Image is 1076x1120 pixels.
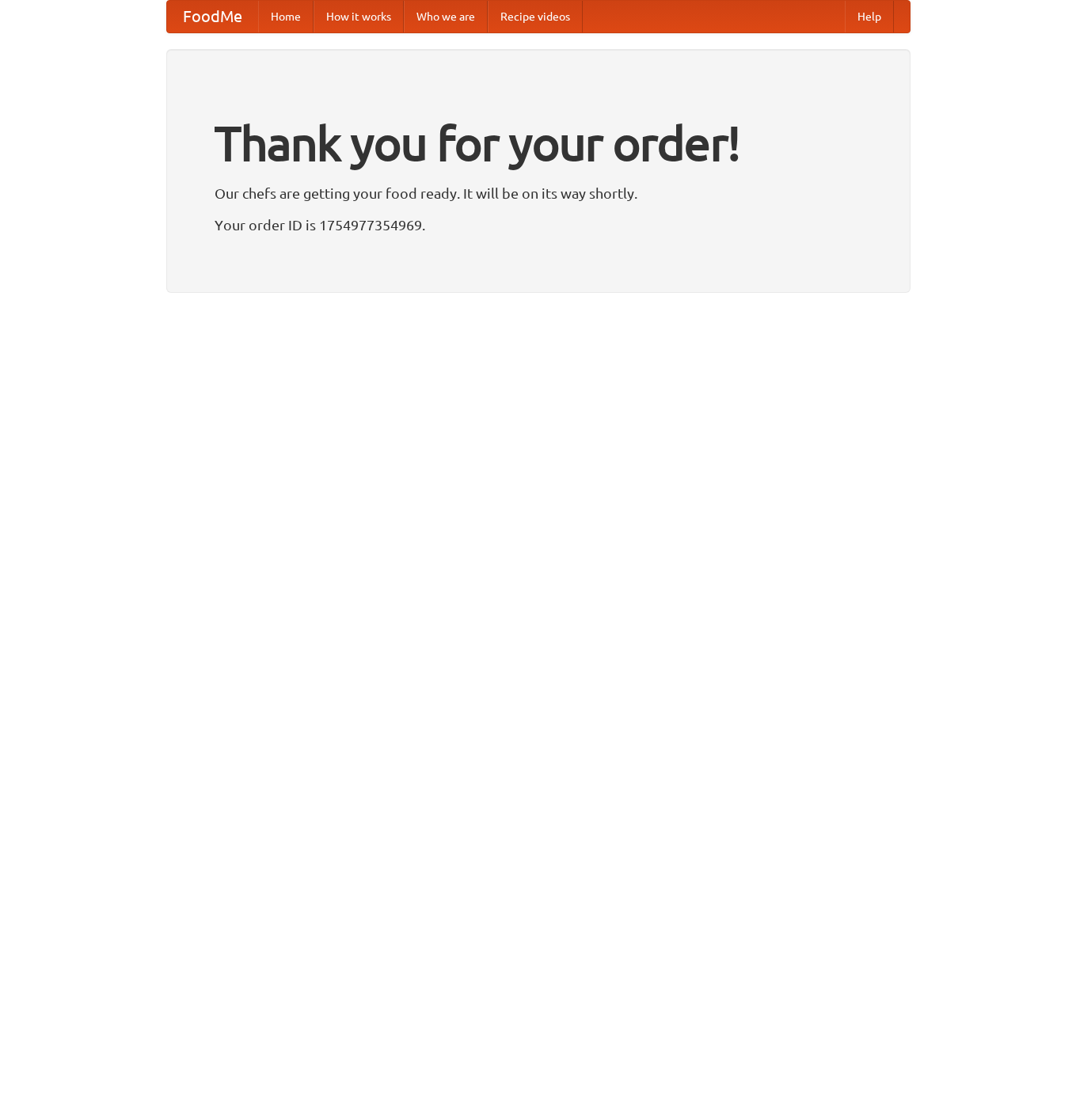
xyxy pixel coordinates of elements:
a: FoodMe [167,1,258,32]
a: Who we are [404,1,488,32]
a: Help [845,1,894,32]
a: Recipe videos [488,1,583,32]
p: Our chefs are getting your food ready. It will be on its way shortly. [215,181,862,205]
a: How it works [314,1,404,32]
p: Your order ID is 1754977354969. [215,213,862,237]
h1: Thank you for your order! [215,105,862,181]
a: Home [258,1,314,32]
